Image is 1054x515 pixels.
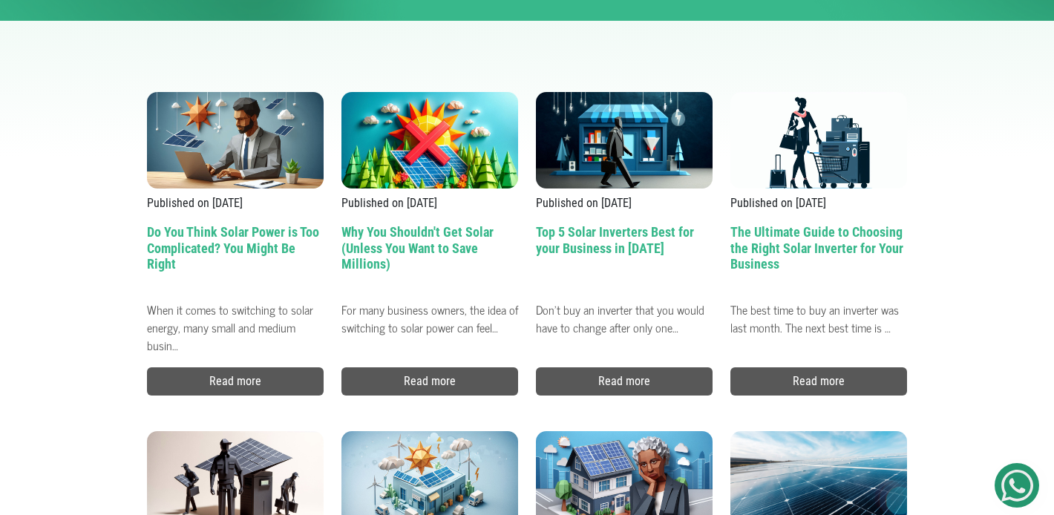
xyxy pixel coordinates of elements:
[341,194,518,212] p: Published on [DATE]
[1001,470,1033,502] img: Get Started On Earthbond Via Whatsapp
[536,224,713,295] h2: Top 5 Solar Inverters Best for your Business in [DATE]
[147,295,324,332] p: When it comes to switching to solar energy, many small and medium busin…
[730,194,907,212] p: Published on [DATE]
[730,367,907,396] a: Read more
[536,194,713,212] p: Published on [DATE]
[536,367,713,396] a: Read more
[147,367,324,396] a: Read more
[730,224,907,295] h2: The Ultimate Guide to Choosing the Right Solar Inverter for Your Business
[341,367,518,396] a: Read more
[147,194,324,212] p: Published on [DATE]
[730,295,907,332] p: The best time to buy an inverter was last month. The next best time is …
[147,224,324,295] h2: Do You Think Solar Power is Too Complicated? You Might Be Right
[341,224,518,295] h2: Why You Shouldn't Get Solar (Unless You Want to Save Millions)
[536,92,713,332] a: Published on [DATE] Top 5 Solar Inverters Best for your Business in [DATE] Don't buy an inverter ...
[730,92,907,332] a: Published on [DATE] The Ultimate Guide to Choosing the Right Solar Inverter for Your Business The...
[341,92,518,332] a: Published on [DATE] Why You Shouldn't Get Solar (Unless You Want to Save Millions) For many busin...
[536,295,713,332] p: Don't buy an inverter that you would have to change after only one…
[147,92,324,332] a: Published on [DATE] Do You Think Solar Power is Too Complicated? You Might Be Right When it comes...
[341,295,518,332] p: For many business owners, the idea of switching to solar power can feel…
